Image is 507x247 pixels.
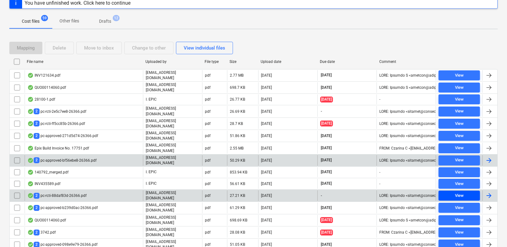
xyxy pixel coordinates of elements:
div: 51.86 KB [230,134,245,138]
span: [DATE] [320,121,333,126]
button: View [438,83,480,93]
div: 56.61 KB [230,182,245,186]
div: [DATE] [261,134,272,138]
button: View [438,70,480,80]
p: I. EPIC [146,97,157,102]
div: OCR finished [27,218,34,223]
div: [DATE] [261,158,272,163]
button: View [438,215,480,225]
div: 28.7 KB [230,121,243,126]
button: View individual files [176,42,233,54]
div: View [455,169,464,176]
span: [DATE] [320,217,333,223]
div: Due date [320,59,374,64]
span: [DATE] [320,97,333,102]
div: pdf [205,158,211,163]
div: - [379,170,380,174]
span: [DATE] [320,85,332,90]
p: [EMAIL_ADDRESS][DOMAIN_NAME] [146,106,200,116]
div: 3742.pdf [27,230,56,235]
div: View [455,72,464,79]
div: Uploaded by [145,59,200,64]
div: View [455,120,464,127]
div: Size [230,59,256,64]
p: [EMAIL_ADDRESS][DOMAIN_NAME] [146,215,200,226]
button: View [438,143,480,153]
button: View [438,167,480,177]
button: View [438,203,480,213]
span: - [320,109,323,114]
div: OCR finished [27,242,34,247]
div: pc-rcti-88daf83d-26366.pdf [27,193,87,199]
div: File type [205,59,225,64]
div: 51.05 KB [230,242,245,247]
div: 2.77 MB [230,73,244,78]
div: OCR finished [27,85,34,90]
div: View [455,157,464,164]
div: pdf [205,230,211,235]
span: [DATE] [320,230,333,235]
div: Upload date [261,59,315,64]
div: View [455,96,464,103]
p: [EMAIL_ADDRESS][DOMAIN_NAME] [146,202,200,213]
div: [DATE] [261,182,272,186]
span: [DATE] [320,73,332,78]
div: pdf [205,170,211,174]
span: 12 [113,15,120,21]
div: 50.29 KB [230,158,245,163]
p: Other files [59,18,79,24]
div: OCR finished [27,230,34,235]
div: [DATE] [261,121,272,126]
span: [DATE] [320,133,332,139]
div: [DATE] [261,218,272,222]
div: View [455,132,464,140]
p: [EMAIL_ADDRESS][DOMAIN_NAME] [146,143,200,153]
button: View [438,94,480,104]
span: 2 [34,230,40,235]
div: OCR finished [27,158,34,163]
div: pc-approved-b239d0ac-26366.pdf [27,205,98,211]
div: 140792_merged.pdf [27,170,69,175]
p: [EMAIL_ADDRESS][DOMAIN_NAME] [146,131,200,141]
div: [DATE] [261,206,272,210]
div: pdf [205,182,211,186]
div: Epix Build Invoice No. 17751.pdf [27,146,89,151]
div: 28100-1.pdf [27,97,55,102]
div: 27.21 KB [230,193,245,198]
div: pdf [205,134,211,138]
div: pdf [205,121,211,126]
div: OCR finished [27,133,34,138]
div: [DATE] [261,73,272,78]
div: [DATE] [261,193,272,198]
div: pc-rcti-ff5cc85b-26366.pdf [27,121,85,126]
div: [DATE] [261,85,272,90]
span: 2 [34,108,40,114]
span: 2 [34,157,40,163]
div: [DATE] [261,170,272,174]
span: - [320,193,323,198]
div: pdf [205,242,211,247]
p: [EMAIL_ADDRESS][DOMAIN_NAME] [146,82,200,93]
div: 61.29 KB [230,206,245,210]
p: [EMAIL_ADDRESS][DOMAIN_NAME] [146,155,200,166]
p: [EMAIL_ADDRESS][DOMAIN_NAME] [146,190,200,201]
span: [DATE] [320,145,332,151]
p: [EMAIL_ADDRESS][DOMAIN_NAME] [146,70,200,81]
div: [DATE] [261,146,272,150]
div: pdf [205,85,211,90]
p: [EMAIL_ADDRESS][DOMAIN_NAME] [146,227,200,238]
div: QUO00114060.pdf [27,85,66,90]
div: pdf [205,97,211,102]
div: [DATE] [261,109,272,114]
div: OCR finished [27,109,34,114]
div: View [455,229,464,236]
div: File name [27,59,140,64]
span: [DATE] [320,158,332,163]
div: View [455,192,464,199]
button: View [438,119,480,129]
div: OCR finished [27,181,34,186]
div: View [455,84,464,91]
iframe: Chat Widget [476,217,507,247]
div: [DATE] [261,97,272,102]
